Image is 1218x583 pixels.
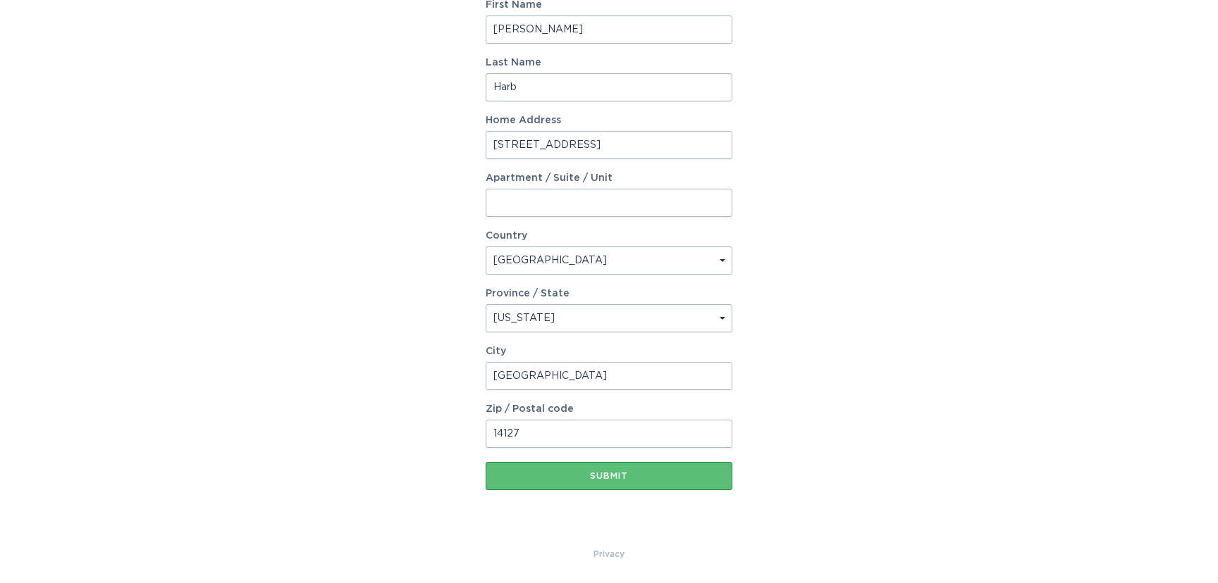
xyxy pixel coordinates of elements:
[486,173,732,183] label: Apartment / Suite / Unit
[486,289,570,299] label: Province / State
[486,58,732,68] label: Last Name
[493,472,725,480] div: Submit
[486,404,732,414] label: Zip / Postal code
[486,115,732,125] label: Home Address
[486,231,527,241] label: Country
[486,462,732,490] button: Submit
[486,346,732,356] label: City
[593,546,625,562] a: Privacy Policy & Terms of Use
